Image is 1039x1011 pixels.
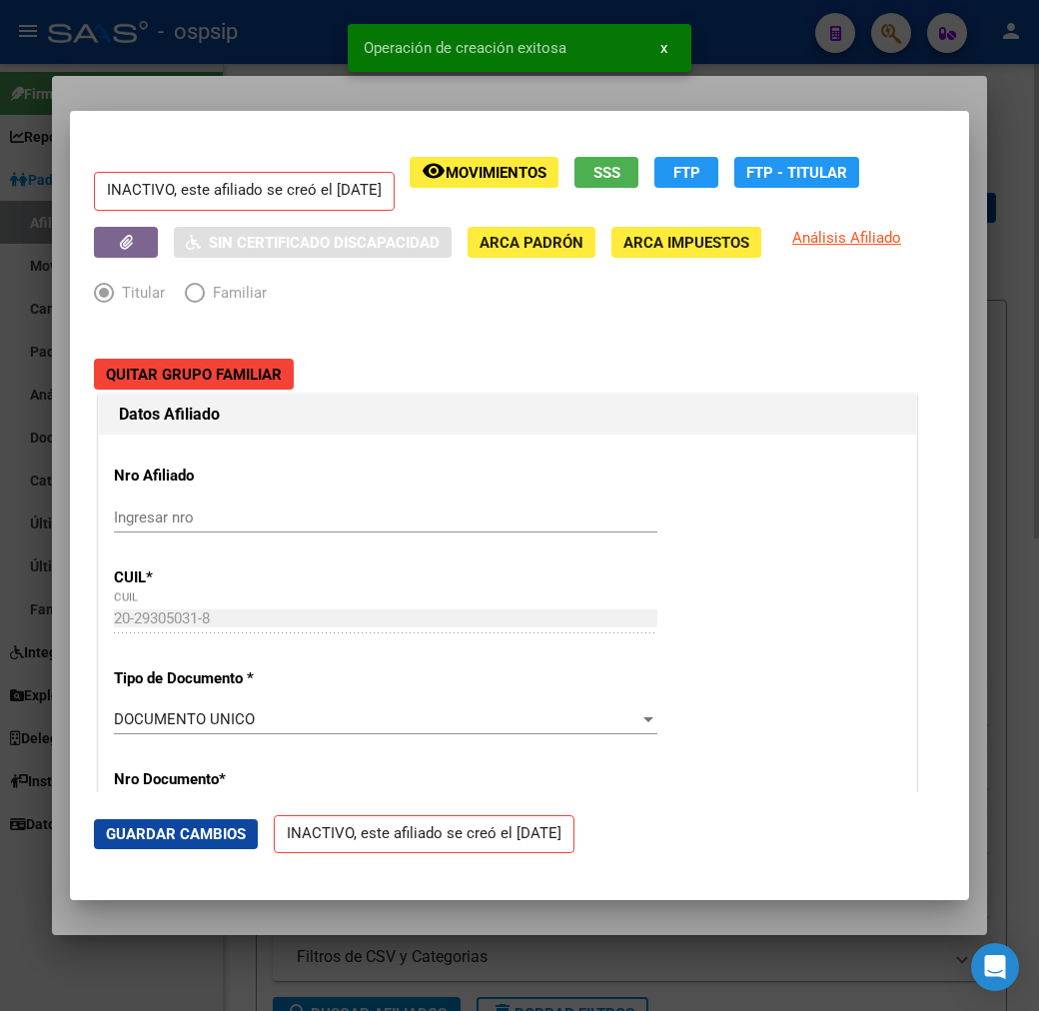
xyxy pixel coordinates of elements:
[623,234,749,252] span: ARCA Impuestos
[119,403,896,427] h1: Datos Afiliado
[114,768,350,791] p: Nro Documento
[792,229,901,247] span: Análisis Afiliado
[734,157,859,188] button: FTP - Titular
[410,157,558,188] button: Movimientos
[468,227,595,258] button: ARCA Padrón
[611,227,761,258] button: ARCA Impuestos
[114,465,350,488] p: Nro Afiliado
[106,366,282,384] span: Quitar Grupo Familiar
[94,172,395,211] p: INACTIVO, este afiliado se creó el [DATE]
[654,157,718,188] button: FTP
[422,159,446,183] mat-icon: remove_red_eye
[574,157,638,188] button: SSS
[94,288,287,306] mat-radio-group: Elija una opción
[114,667,350,690] p: Tipo de Documento *
[94,819,258,849] button: Guardar Cambios
[114,710,255,728] span: DOCUMENTO UNICO
[114,282,165,305] span: Titular
[94,359,294,390] button: Quitar Grupo Familiar
[480,234,583,252] span: ARCA Padrón
[746,164,847,182] span: FTP - Titular
[106,825,246,843] span: Guardar Cambios
[971,943,1019,991] div: Open Intercom Messenger
[205,282,267,305] span: Familiar
[446,164,546,182] span: Movimientos
[593,164,620,182] span: SSS
[673,164,700,182] span: FTP
[274,815,574,854] p: INACTIVO, este afiliado se creó el [DATE]
[114,566,350,589] p: CUIL
[660,39,667,57] span: x
[174,227,452,258] button: Sin Certificado Discapacidad
[644,30,683,66] button: x
[364,38,566,58] span: Operación de creación exitosa
[209,234,440,252] span: Sin Certificado Discapacidad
